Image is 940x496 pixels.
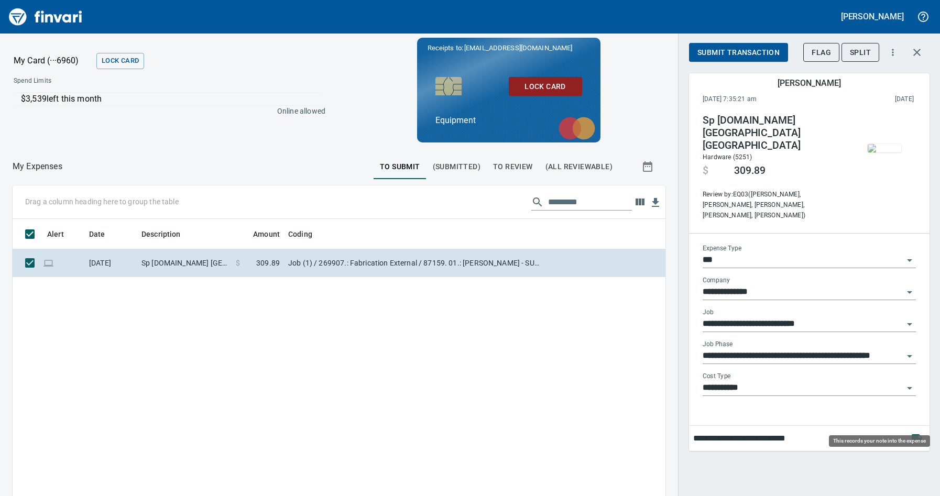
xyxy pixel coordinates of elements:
button: Flag [803,43,839,62]
span: Coding [288,228,326,240]
span: [EMAIL_ADDRESS][DOMAIN_NAME] [463,43,573,53]
p: Online allowed [5,106,325,116]
button: Choose columns to display [632,194,648,210]
p: Drag a column heading here to group the table [25,196,179,207]
span: To Submit [380,160,420,173]
span: [DATE] 7:35:21 am [703,94,826,105]
button: Lock Card [96,53,144,69]
button: Open [902,317,917,332]
td: Job (1) / 269907.: Fabrication External / 87159. 01.: [PERSON_NAME] - SUPPLY (4) STEEL STORAGE DO... [284,249,546,277]
span: Description [141,228,194,240]
button: Submit Transaction [689,43,788,62]
button: Open [902,285,917,300]
p: $3,539 left this month [21,93,320,105]
img: Finvari [6,4,85,29]
span: Alert [47,228,78,240]
label: Cost Type [703,373,731,379]
button: Split [841,43,879,62]
span: 309.89 [256,258,280,268]
span: Date [89,228,105,240]
p: My Expenses [13,160,62,173]
label: Expense Type [703,245,741,251]
span: Online transaction [43,259,54,266]
button: Open [902,349,917,363]
span: Submit Transaction [697,46,780,59]
span: Coding [288,228,312,240]
span: Amount [239,228,280,240]
p: Receipts to: [428,43,590,53]
h4: Sp [DOMAIN_NAME] [GEOGRAPHIC_DATA] [GEOGRAPHIC_DATA] [703,114,845,152]
h5: [PERSON_NAME] [778,78,840,89]
td: [DATE] [85,249,137,277]
nav: breadcrumb [13,160,62,173]
span: Alert [47,228,64,240]
span: Split [850,46,871,59]
img: mastercard.svg [553,112,600,145]
span: To Review [493,160,533,173]
p: Equipment [435,114,582,127]
button: More [881,41,904,64]
span: Description [141,228,181,240]
label: Company [703,277,730,283]
button: Lock Card [509,77,582,96]
span: Hardware (5251) [703,153,752,161]
button: Open [902,253,917,268]
label: Job Phase [703,341,733,347]
span: Spend Limits [14,76,188,86]
span: $ [236,258,240,268]
span: (Submitted) [433,160,480,173]
span: Lock Card [517,80,574,93]
span: This charge was settled by the merchant and appears on the 2025/10/04 statement. [826,94,914,105]
span: Flag [812,46,831,59]
label: Job [703,309,714,315]
button: [PERSON_NAME] [838,8,906,25]
span: (All Reviewable) [545,160,613,173]
p: My Card (···6960) [14,54,92,67]
span: $ [703,164,708,177]
button: Download table [648,195,663,211]
h5: [PERSON_NAME] [841,11,904,22]
span: Lock Card [102,55,139,67]
button: Open [902,381,917,395]
img: receipts%2Ftapani%2F2025-10-03%2FpiGV5CgfDrQnoJsBvzAL1lfK6Pz2__GzZDht5mV1AeBjPHNlDd.jpg [868,144,901,152]
span: Amount [253,228,280,240]
span: Date [89,228,119,240]
td: Sp [DOMAIN_NAME] [GEOGRAPHIC_DATA] [GEOGRAPHIC_DATA] [137,249,232,277]
span: 309.89 [734,164,766,177]
button: Close transaction [904,40,930,65]
span: Review by: EQ03 ([PERSON_NAME], [PERSON_NAME], [PERSON_NAME], [PERSON_NAME], [PERSON_NAME]) [703,190,845,221]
